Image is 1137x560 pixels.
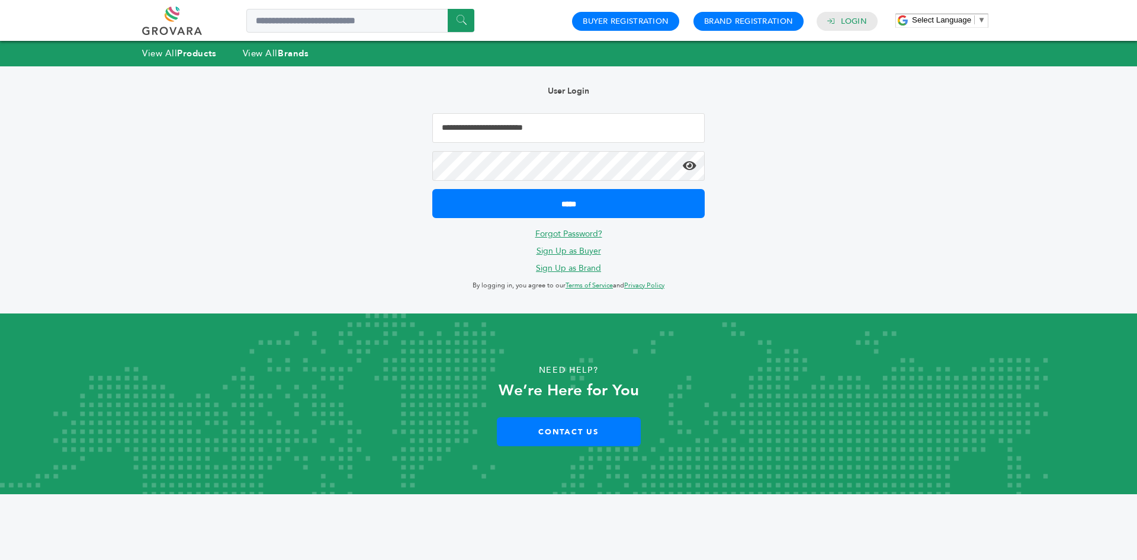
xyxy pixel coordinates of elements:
[978,15,985,24] span: ▼
[548,85,589,97] b: User Login
[432,151,705,181] input: Password
[177,47,216,59] strong: Products
[841,16,867,27] a: Login
[432,279,705,293] p: By logging in, you agree to our and
[497,417,641,446] a: Contact Us
[278,47,309,59] strong: Brands
[624,281,664,290] a: Privacy Policy
[912,15,985,24] a: Select Language​
[536,263,601,274] a: Sign Up as Brand
[912,15,971,24] span: Select Language
[432,113,705,143] input: Email Address
[499,380,639,401] strong: We’re Here for You
[243,47,309,59] a: View AllBrands
[535,228,602,239] a: Forgot Password?
[583,16,669,27] a: Buyer Registration
[537,245,601,257] a: Sign Up as Buyer
[704,16,793,27] a: Brand Registration
[246,9,474,33] input: Search a product or brand...
[566,281,613,290] a: Terms of Service
[57,361,1080,379] p: Need Help?
[142,47,217,59] a: View AllProducts
[974,15,975,24] span: ​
